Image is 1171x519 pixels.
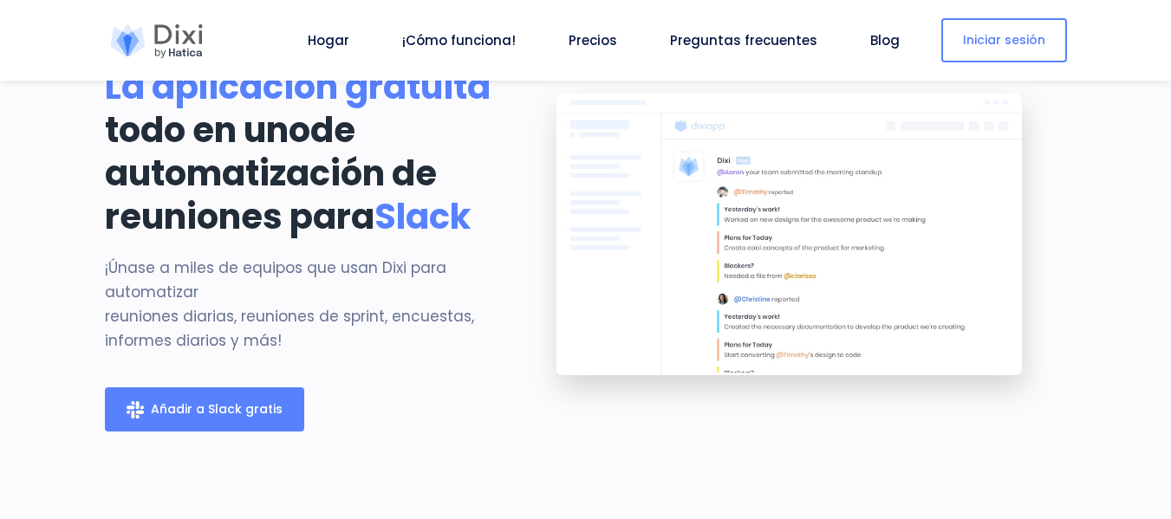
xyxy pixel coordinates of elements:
[151,400,283,418] font: Añadir a Slack gratis
[105,387,304,431] a: Añadir a Slack gratis
[308,31,349,49] font: Hogar
[963,31,1045,49] font: Iniciar sesión
[670,31,817,49] font: Preguntas frecuentes
[870,31,900,49] font: Blog
[663,30,824,50] a: Preguntas frecuentes
[569,31,617,49] font: Precios
[941,18,1067,62] a: Iniciar sesión
[127,401,144,418] img: slack_icon_white.svg
[301,30,356,50] a: Hogar
[562,30,624,50] a: Precios
[517,65,1067,431] img: pancarta de aterrizaje
[863,30,907,50] a: Blog
[105,106,437,241] font: de automatización de reuniones para
[374,192,471,241] font: Slack
[402,31,516,49] font: ¡Cómo funciona!
[105,106,310,154] font: todo en uno
[105,306,474,351] font: reuniones diarias, reuniones de sprint, encuestas, informes diarios y más!
[395,30,523,50] a: ¡Cómo funciona!
[105,62,491,111] font: La aplicación gratuita
[105,257,446,302] font: ¡Únase a miles de equipos que usan Dixi para automatizar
